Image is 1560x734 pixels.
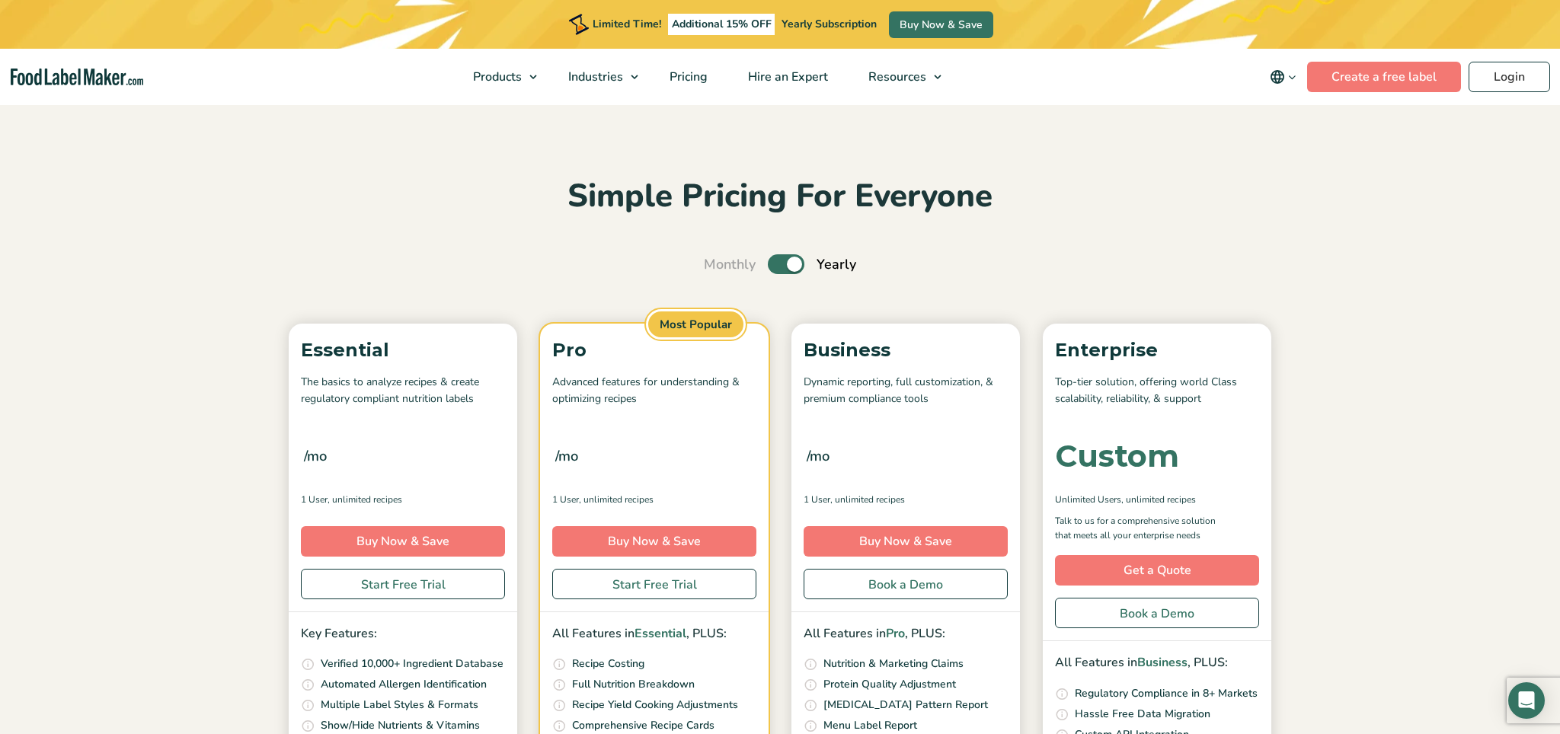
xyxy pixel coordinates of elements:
a: Industries [548,49,646,105]
p: Enterprise [1055,336,1259,365]
span: 1 User [552,493,579,506]
span: Unlimited Users [1055,493,1121,506]
p: [MEDICAL_DATA] Pattern Report [823,697,988,713]
span: , Unlimited Recipes [1121,493,1196,506]
p: All Features in , PLUS: [552,624,756,644]
span: , Unlimited Recipes [830,493,905,506]
p: Full Nutrition Breakdown [572,676,695,693]
a: Pricing [650,49,724,105]
a: Start Free Trial [552,569,756,599]
span: Resources [864,69,928,85]
a: Hire an Expert [728,49,845,105]
a: Buy Now & Save [301,526,505,557]
span: , Unlimited Recipes [328,493,402,506]
p: Recipe Yield Cooking Adjustments [572,697,738,713]
a: Resources [849,49,949,105]
a: Buy Now & Save [552,526,756,557]
p: The basics to analyze recipes & create regulatory compliant nutrition labels [301,374,505,408]
span: Yearly Subscription [782,17,877,31]
p: Menu Label Report [823,717,917,734]
span: Yearly [817,254,856,275]
p: Advanced features for understanding & optimizing recipes [552,374,756,408]
p: Dynamic reporting, full customization, & premium compliance tools [804,374,1008,408]
p: Verified 10,000+ Ingredient Database [321,656,503,672]
p: Comprehensive Recipe Cards [572,717,714,734]
p: Multiple Label Styles & Formats [321,697,478,713]
span: 1 User [301,493,328,506]
label: Toggle [768,254,804,274]
a: Buy Now & Save [889,11,993,38]
span: /mo [555,445,578,467]
a: Buy Now & Save [804,526,1008,557]
a: Products [453,49,545,105]
p: Hassle Free Data Migration [1075,706,1210,723]
span: Additional 15% OFF [668,14,775,35]
span: 1 User [804,493,830,506]
a: Get a Quote [1055,555,1259,586]
p: Business [804,336,1008,365]
p: Protein Quality Adjustment [823,676,956,693]
span: Business [1137,654,1188,671]
p: Nutrition & Marketing Claims [823,656,964,672]
span: Monthly [704,254,756,275]
span: Pro [886,625,905,642]
p: Automated Allergen Identification [321,676,487,693]
a: Book a Demo [804,569,1008,599]
span: Essential [635,625,686,642]
a: Book a Demo [1055,598,1259,628]
span: Limited Time! [593,17,661,31]
p: Talk to us for a comprehensive solution that meets all your enterprise needs [1055,514,1230,543]
span: Industries [564,69,625,85]
span: /mo [807,445,830,467]
h2: Simple Pricing For Everyone [281,176,1279,218]
span: Pricing [665,69,709,85]
p: Recipe Costing [572,656,644,672]
span: Most Popular [646,309,746,340]
p: All Features in , PLUS: [1055,653,1259,673]
p: Essential [301,336,505,365]
span: Hire an Expert [743,69,830,85]
a: Create a free label [1307,62,1461,92]
div: Custom [1055,441,1179,471]
p: Key Features: [301,624,505,644]
a: Start Free Trial [301,569,505,599]
p: Regulatory Compliance in 8+ Markets [1075,685,1258,702]
p: Pro [552,336,756,365]
span: /mo [304,445,327,467]
p: Show/Hide Nutrients & Vitamins [321,717,480,734]
span: Products [468,69,523,85]
p: Top-tier solution, offering world Class scalability, reliability, & support [1055,374,1259,408]
p: All Features in , PLUS: [804,624,1008,644]
a: Login [1469,62,1550,92]
div: Open Intercom Messenger [1508,682,1545,719]
span: , Unlimited Recipes [579,493,654,506]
